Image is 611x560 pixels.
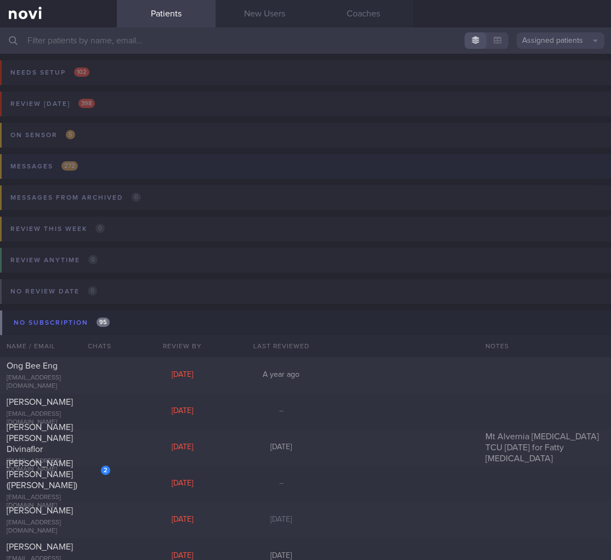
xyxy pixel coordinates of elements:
[133,335,232,357] div: Review By
[232,443,331,452] div: [DATE]
[7,459,77,490] span: [PERSON_NAME] [PERSON_NAME] ([PERSON_NAME])
[78,99,95,108] span: 398
[7,361,58,370] span: Ong Bee Eng
[95,224,105,233] span: 0
[232,335,331,357] div: Last Reviewed
[7,374,110,391] div: [EMAIL_ADDRESS][DOMAIN_NAME]
[133,479,232,489] div: [DATE]
[61,161,78,171] span: 272
[7,423,73,454] span: [PERSON_NAME] [PERSON_NAME] Divinaflor
[133,406,232,416] div: [DATE]
[8,65,92,80] div: Needs setup
[232,406,331,416] div: –
[7,506,73,515] span: [PERSON_NAME]
[8,222,108,236] div: Review this week
[8,128,78,143] div: On sensor
[517,32,604,49] button: Assigned patients
[479,335,611,357] div: Notes
[97,318,110,327] span: 95
[7,457,110,474] div: [EMAIL_ADDRESS][DOMAIN_NAME]
[8,190,144,205] div: Messages from Archived
[8,159,81,174] div: Messages
[7,519,110,535] div: [EMAIL_ADDRESS][DOMAIN_NAME]
[232,479,331,489] div: –
[73,335,117,357] div: Chats
[74,67,89,77] span: 102
[479,431,611,464] div: Mt Alvernia [MEDICAL_DATA] TCU [DATE] for Fatty [MEDICAL_DATA]
[8,284,100,299] div: No review date
[232,370,331,380] div: A year ago
[133,370,232,380] div: [DATE]
[88,255,98,264] span: 0
[133,443,232,452] div: [DATE]
[88,286,97,296] span: 0
[232,515,331,525] div: [DATE]
[7,494,110,510] div: [EMAIL_ADDRESS][DOMAIN_NAME]
[101,466,110,475] div: 2
[7,410,110,427] div: [EMAIL_ADDRESS][DOMAIN_NAME]
[132,193,141,202] span: 0
[133,515,232,525] div: [DATE]
[7,542,73,551] span: [PERSON_NAME]
[8,97,98,111] div: Review [DATE]
[11,315,112,330] div: No subscription
[8,253,100,268] div: Review anytime
[66,130,75,139] span: 5
[7,398,73,406] span: [PERSON_NAME]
